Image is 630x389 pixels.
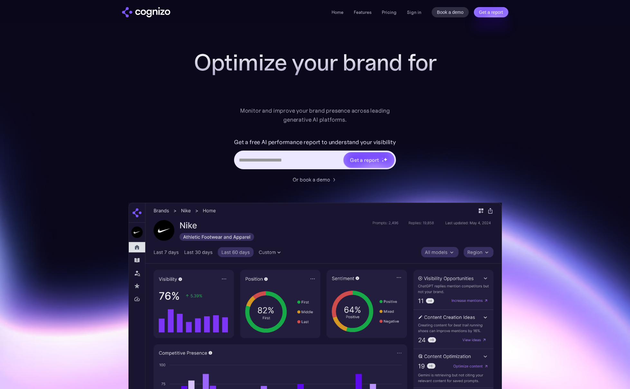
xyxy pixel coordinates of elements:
img: star [382,160,384,162]
a: Book a demo [432,7,469,17]
div: Or book a demo [293,176,330,183]
a: Pricing [382,9,397,15]
a: Features [354,9,371,15]
label: Get a free AI performance report to understand your visibility [234,137,396,147]
a: Home [332,9,343,15]
a: Get a reportstarstarstar [343,152,395,168]
a: Get a report [474,7,508,17]
a: Sign in [407,8,421,16]
img: star [383,157,388,162]
div: Monitor and improve your brand presence across leading generative AI platforms. [236,106,394,124]
img: cognizo logo [122,7,170,17]
form: Hero URL Input Form [234,137,396,172]
a: home [122,7,170,17]
img: star [382,158,383,159]
div: Get a report [350,156,379,164]
a: Or book a demo [293,176,338,183]
h1: Optimize your brand for [186,50,444,75]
